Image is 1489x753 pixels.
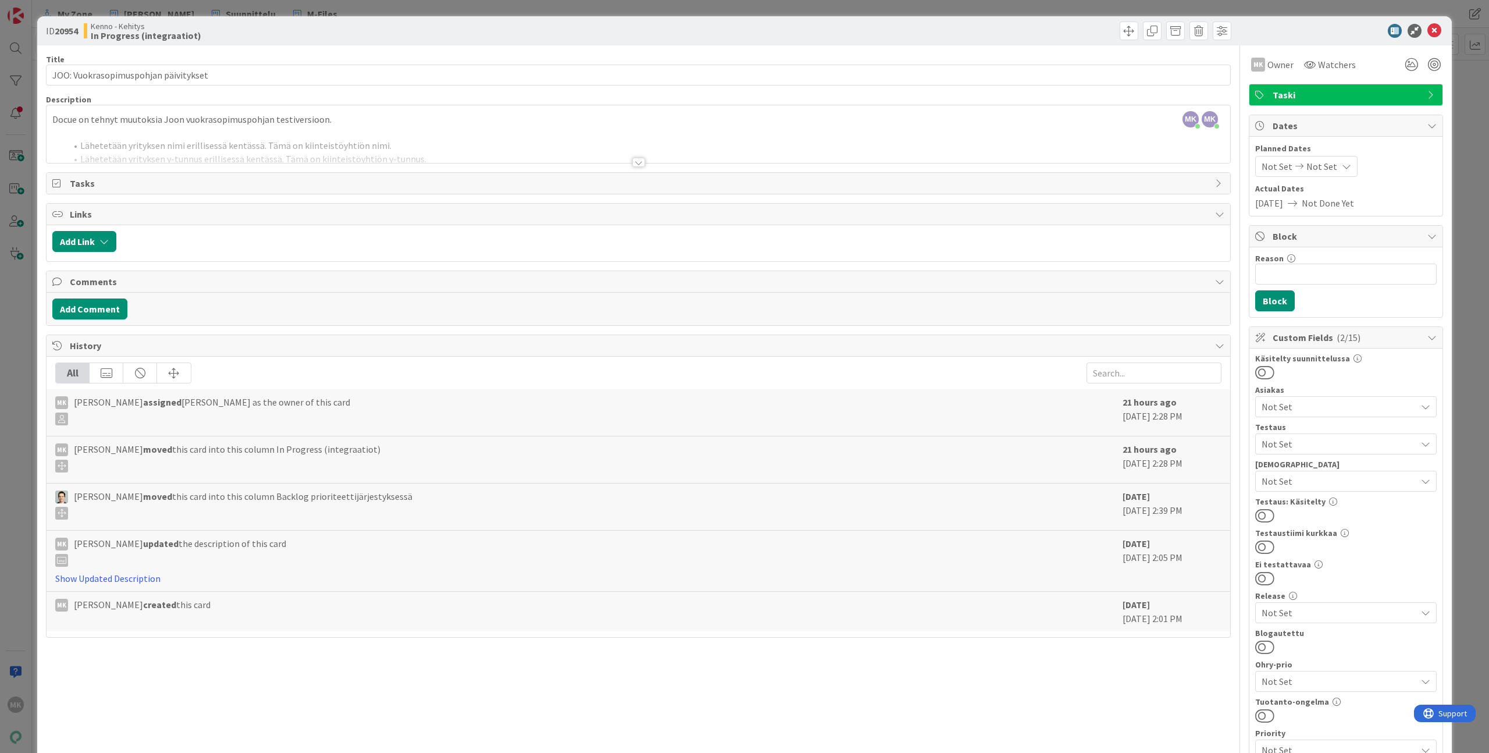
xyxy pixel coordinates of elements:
button: Add Comment [52,299,127,319]
span: Owner [1267,58,1294,72]
b: [DATE] [1123,538,1150,549]
span: Kenno - Kehitys [91,22,201,31]
input: Search... [1087,363,1221,383]
div: Ohry-prio [1255,660,1437,669]
label: Reason [1255,253,1284,264]
span: Not Done Yet [1302,196,1354,210]
div: MK [55,538,68,550]
span: Block [1273,229,1422,243]
div: Käsitelty suunnittelussa [1255,354,1437,363]
div: Testaus: Käsitelty [1255,498,1437,506]
div: [DATE] 2:28 PM [1123,395,1221,430]
a: Show Updated Description [55,573,161,584]
div: All [56,363,90,383]
span: [PERSON_NAME] this card into this column Backlog prioriteettijärjestyksessä [74,489,412,520]
div: Ei testattavaa [1255,560,1437,569]
span: Comments [70,275,1209,289]
input: type card name here... [46,65,1231,86]
div: Tuotanto-ongelma [1255,698,1437,706]
b: In Progress (integraatiot) [91,31,201,40]
b: 20954 [55,25,78,37]
span: [PERSON_NAME] the description of this card [74,537,286,567]
span: ( 2/15 ) [1337,332,1360,343]
div: Blogautettu [1255,629,1437,637]
div: MK [55,599,68,612]
span: [DATE] [1255,196,1283,210]
b: assigned [143,396,181,408]
button: Add Link [52,231,116,252]
div: [DATE] 2:39 PM [1123,489,1221,524]
span: Not Set [1262,400,1416,414]
span: ID [46,24,78,38]
div: Testaus [1255,423,1437,431]
span: Links [70,207,1209,221]
span: [PERSON_NAME] [PERSON_NAME] as the owner of this card [74,395,350,425]
span: Not Set [1262,673,1410,690]
div: [DATE] 2:28 PM [1123,442,1221,477]
span: Actual Dates [1255,183,1437,195]
span: Dates [1273,119,1422,133]
span: Not Set [1306,159,1337,173]
p: Docue on tehnyt muutoksia Joon vuokrasopimuspohjan testiversioon. [52,113,1224,126]
div: [DATE] 2:05 PM [1123,537,1221,585]
span: Support [24,2,53,16]
div: MK [1251,58,1265,72]
div: MK [55,396,68,409]
span: Tasks [70,176,1209,190]
b: [DATE] [1123,599,1150,610]
b: [DATE] [1123,491,1150,502]
b: updated [143,538,179,549]
b: 21 hours ago [1123,396,1177,408]
span: MK [1182,111,1199,127]
span: Planned Dates [1255,143,1437,155]
span: Not Set [1262,474,1416,488]
span: History [70,339,1209,353]
label: Title [46,54,65,65]
img: TT [55,491,68,503]
span: Not Set [1262,606,1416,620]
button: Block [1255,290,1295,311]
span: MK [1202,111,1218,127]
div: [DATE] 2:01 PM [1123,598,1221,626]
div: MK [55,443,68,456]
div: [DEMOGRAPHIC_DATA] [1255,460,1437,468]
span: Custom Fields [1273,331,1422,344]
b: created [143,599,176,610]
span: Taski [1273,88,1422,102]
span: Not Set [1262,437,1416,451]
div: Asiakas [1255,386,1437,394]
b: moved [143,443,172,455]
span: Description [46,94,91,105]
span: Not Set [1262,159,1292,173]
b: moved [143,491,172,502]
div: Release [1255,592,1437,600]
span: [PERSON_NAME] this card into this column In Progress (integraatiot) [74,442,380,473]
div: Priority [1255,729,1437,737]
span: [PERSON_NAME] this card [74,598,211,612]
b: 21 hours ago [1123,443,1177,455]
span: Watchers [1318,58,1356,72]
div: Testaustiimi kurkkaa [1255,529,1437,537]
